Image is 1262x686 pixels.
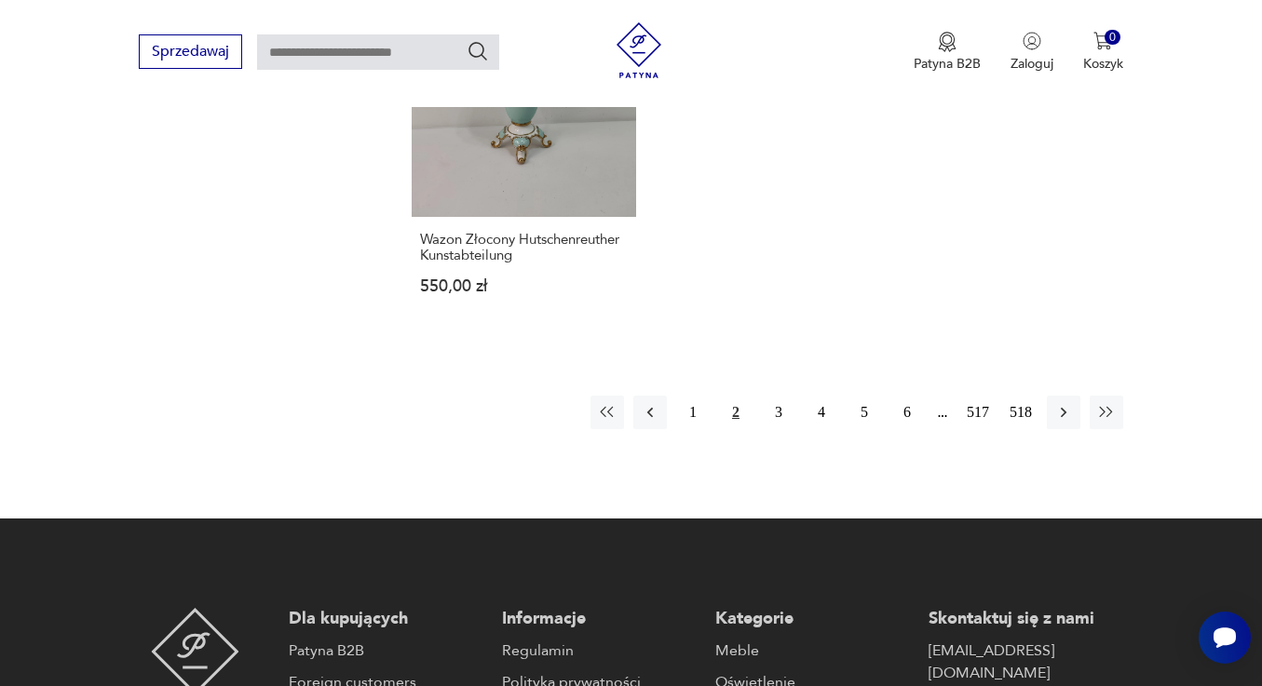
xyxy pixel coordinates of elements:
a: Ikona medaluPatyna B2B [914,32,981,73]
a: [EMAIL_ADDRESS][DOMAIN_NAME] [929,639,1123,684]
button: 4 [805,396,838,429]
button: 518 [1004,396,1038,429]
img: Ikona medalu [938,32,957,52]
p: Patyna B2B [914,55,981,73]
div: 0 [1105,30,1120,46]
p: Kategorie [715,608,910,630]
a: Patyna B2B [289,639,483,662]
button: 517 [961,396,995,429]
p: Skontaktuj się z nami [929,608,1123,630]
a: Meble [715,639,910,662]
button: Sprzedawaj [139,34,242,69]
button: Szukaj [467,40,489,62]
button: 0Koszyk [1083,32,1123,73]
iframe: Smartsupp widget button [1199,612,1251,664]
p: Dla kupujących [289,608,483,630]
img: Ikonka użytkownika [1023,32,1041,50]
a: Regulamin [502,639,697,662]
a: Sprzedawaj [139,47,242,60]
img: Patyna - sklep z meblami i dekoracjami vintage [611,22,667,78]
img: Ikona koszyka [1093,32,1112,50]
button: 6 [890,396,924,429]
h3: Wazon Złocony Hutschenreuther Kunstabteilung [420,232,628,263]
button: 5 [848,396,881,429]
p: Informacje [502,608,697,630]
p: Koszyk [1083,55,1123,73]
button: 1 [676,396,710,429]
p: 550,00 zł [420,278,628,294]
button: 3 [762,396,795,429]
button: 2 [719,396,753,429]
button: Zaloguj [1011,32,1053,73]
p: Zaloguj [1011,55,1053,73]
button: Patyna B2B [914,32,981,73]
